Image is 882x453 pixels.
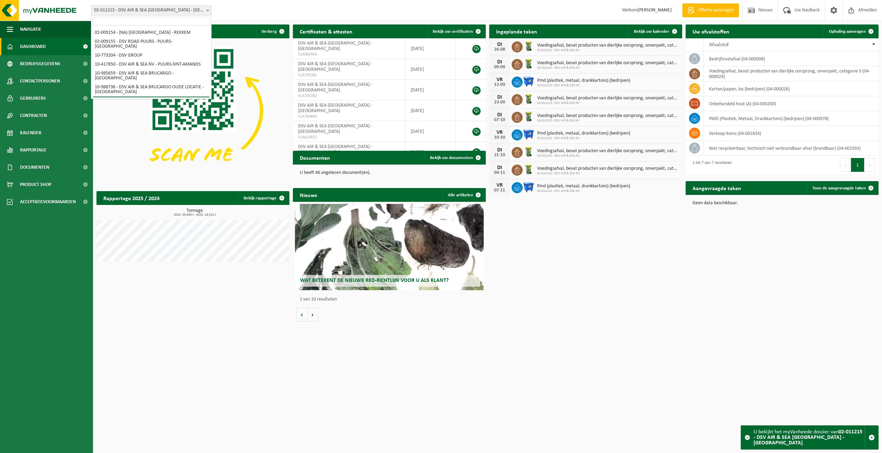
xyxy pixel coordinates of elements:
[493,153,506,158] div: 21-10
[256,24,289,38] button: Verberg
[537,48,679,52] span: 02-011215 - DSV AIR & SEA NV
[704,126,879,141] td: verkoop items (04-001834)
[427,24,485,38] a: Bekijk uw certificaten
[704,66,879,81] td: voedingsafval, bevat producten van dierlijke oorsprong, onverpakt, categorie 3 (04-000024)
[298,61,372,72] span: DSV AIR & SEA [GEOGRAPHIC_DATA] - [GEOGRAPHIC_DATA]
[298,103,372,114] span: DSV AIR & SEA [GEOGRAPHIC_DATA] - [GEOGRAPHIC_DATA]
[93,37,210,51] li: 02-009155 - DSV ROAD PUURS - PUURS-[GEOGRAPHIC_DATA]
[523,146,534,158] img: WB-0140-HPE-GN-50
[523,181,534,193] img: WB-1100-HPE-BE-01
[298,41,372,51] span: DSV AIR & SEA [GEOGRAPHIC_DATA] - [GEOGRAPHIC_DATA]
[93,60,210,69] li: 10-417850 - DSV AIR & SEA NV - PUURS-SINT-AMANDS
[704,111,879,126] td: PMD (Plastiek, Metaal, Drankkartons) (bedrijven) (04-000978)
[493,42,506,47] div: DI
[406,142,455,163] td: [DATE]
[406,59,455,80] td: [DATE]
[523,164,534,175] img: WB-0140-HPE-GN-50
[20,124,41,141] span: Kalender
[96,191,166,205] h2: Rapportage 2025 / 2024
[93,51,210,60] li: 10-773204 - DSV GROUP
[537,96,679,101] span: Voedingsafval, bevat producten van dierlijke oorsprong, onverpakt, categorie 3
[493,147,506,153] div: DI
[709,42,729,48] span: Afvalstof
[537,148,679,154] span: Voedingsafval, bevat producten van dierlijke oorsprong, onverpakt, categorie 3
[20,90,46,107] span: Gebruikers
[295,204,484,290] a: Wat betekent de nieuwe RED-richtlijn voor u als klant?
[823,24,878,38] a: Ophaling aanvragen
[298,124,372,134] span: DSV AIR & SEA [GEOGRAPHIC_DATA] - [GEOGRAPHIC_DATA]
[20,193,76,210] span: Acceptatievoorwaarden
[537,171,679,176] span: 02-011215 - DSV AIR & SEA NV
[493,82,506,87] div: 12-09
[807,181,878,195] a: Toon de aangevraagde taken
[537,43,679,48] span: Voedingsafval, bevat producten van dierlijke oorsprong, onverpakt, categorie 3
[20,55,60,72] span: Bedrijfsgegevens
[493,59,506,65] div: DI
[523,40,534,52] img: WB-0140-HPE-GN-50
[493,112,506,118] div: DI
[537,184,630,189] span: Pmd (plastiek, metaal, drankkartons) (bedrijven)
[20,107,47,124] span: Contracten
[537,60,679,66] span: Voedingsafval, bevat producten van dierlijke oorsprong, onverpakt, categorie 3
[298,135,400,140] span: VLA614651
[96,38,289,183] img: Download de VHEPlus App
[100,208,289,217] h3: Tonnage
[812,186,866,190] span: Toon de aangevraagde taken
[293,188,324,201] h2: Nieuws
[493,188,506,193] div: 07-11
[829,29,866,34] span: Ophaling aanvragen
[696,7,736,14] span: Offerte aanvragen
[493,77,506,82] div: VR
[689,157,732,173] div: 1 tot 7 van 7 resultaten
[93,83,210,97] li: 10-988736 - DSV AIR & SEA BRUCARGO OUDE LOCATIE - [GEOGRAPHIC_DATA]
[704,141,879,156] td: niet recycleerbaar, technisch niet verbrandbaar afval (brandbaar) (04-001933)
[693,201,872,206] p: Geen data beschikbaar.
[298,72,400,78] span: VLA705381
[298,93,400,99] span: VLA705382
[686,24,736,38] h2: Uw afvalstoffen
[493,170,506,175] div: 04-11
[523,111,534,122] img: WB-0140-HPE-GN-50
[430,156,473,160] span: Bekijk uw documenten
[634,29,669,34] span: Bekijk uw kalender
[704,81,879,96] td: karton/papier, los (bedrijven) (04-000026)
[300,297,482,302] p: 1 van 10 resultaten
[293,151,337,164] h2: Documenten
[20,159,49,176] span: Documenten
[300,170,479,175] p: U heeft 46 ongelezen document(en).
[307,308,318,322] button: Volgende
[537,189,630,193] span: 02-011215 - DSV AIR & SEA NV
[537,136,630,140] span: 02-011215 - DSV AIR & SEA NV
[493,130,506,135] div: VR
[93,97,210,110] li: 02-011215 - DSV AIR & SEA [GEOGRAPHIC_DATA] - [GEOGRAPHIC_DATA]
[298,114,400,119] span: VLA704845
[523,93,534,105] img: WB-0140-HPE-GN-50
[298,144,372,155] span: DSV AIR & SEA [GEOGRAPHIC_DATA] - [GEOGRAPHIC_DATA]
[493,100,506,105] div: 23-09
[686,181,748,195] h2: Aangevraagde taken
[91,5,212,16] span: 02-011215 - DSV AIR & SEA NV - ANTWERPEN
[298,82,372,93] span: DSV AIR & SEA [GEOGRAPHIC_DATA] - [GEOGRAPHIC_DATA]
[523,128,534,140] img: WB-1100-HPE-BE-01
[20,141,47,159] span: Rapportage
[537,166,679,171] span: Voedingsafval, bevat producten van dierlijke oorsprong, onverpakt, categorie 3
[238,191,289,205] a: Bekijk rapportage
[20,72,60,90] span: Contactpersonen
[704,96,879,111] td: onbehandeld hout (A) (04-000200)
[537,113,679,119] span: Voedingsafval, bevat producten van dierlijke oorsprong, onverpakt, categorie 3
[753,429,862,446] strong: 02-011215 - DSV AIR & SEA [GEOGRAPHIC_DATA] - [GEOGRAPHIC_DATA]
[20,21,41,38] span: Navigatie
[442,188,485,202] a: Alle artikelen
[93,28,210,37] li: 02-009154 - (NA) [GEOGRAPHIC_DATA] - REKKEM
[537,101,679,105] span: 02-011215 - DSV AIR & SEA NV
[851,158,864,172] button: 1
[537,154,679,158] span: 02-011215 - DSV AIR & SEA NV
[682,3,739,17] a: Offerte aanvragen
[493,47,506,52] div: 26-08
[493,118,506,122] div: 07-10
[493,165,506,170] div: DI
[523,76,534,87] img: WB-1100-HPE-BE-01
[537,119,679,123] span: 02-011215 - DSV AIR & SEA NV
[100,213,289,217] span: 2024: 49,860 t - 2025: 18,521 t
[91,6,211,15] span: 02-011215 - DSV AIR & SEA NV - ANTWERPEN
